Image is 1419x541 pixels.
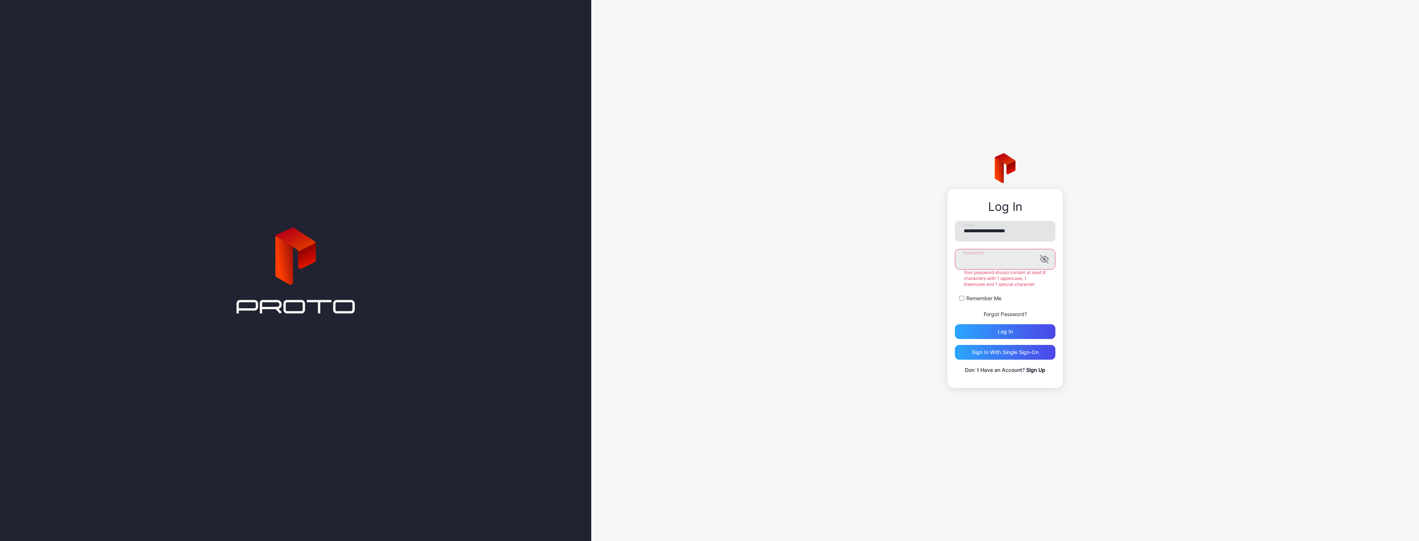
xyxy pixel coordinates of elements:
div: Your password should contain at least 8 characters with 1 uppercase, 1 lowercase and 1 special ch... [955,270,1055,287]
a: Sign Up [1026,367,1045,373]
a: Forgot Password? [984,311,1027,317]
div: Sign in With Single Sign-On [972,349,1039,355]
input: Email [955,221,1055,242]
div: Log in [998,329,1013,335]
label: Remember Me [966,295,1001,302]
input: Password [955,249,1055,270]
button: Log in [955,324,1055,339]
p: Don`t Have an Account? [955,366,1055,374]
button: Password [1040,255,1049,264]
div: Log In [955,200,1055,213]
button: Sign in With Single Sign-On [955,345,1055,360]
